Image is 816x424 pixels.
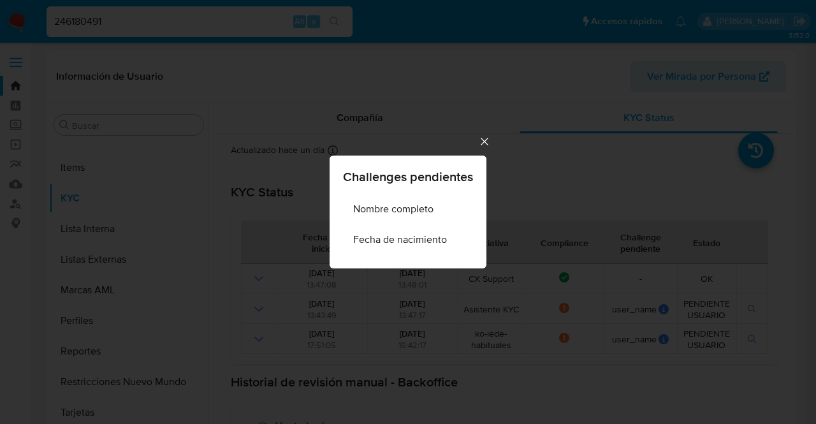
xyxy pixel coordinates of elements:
[353,203,433,216] span: Nombre completo
[330,156,486,268] div: Challenges pendientes
[343,170,473,183] span: Challenges pendientes
[478,135,490,147] button: Cerrar
[343,194,473,255] ul: Challenges list
[353,233,447,246] span: Fecha de nacimiento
